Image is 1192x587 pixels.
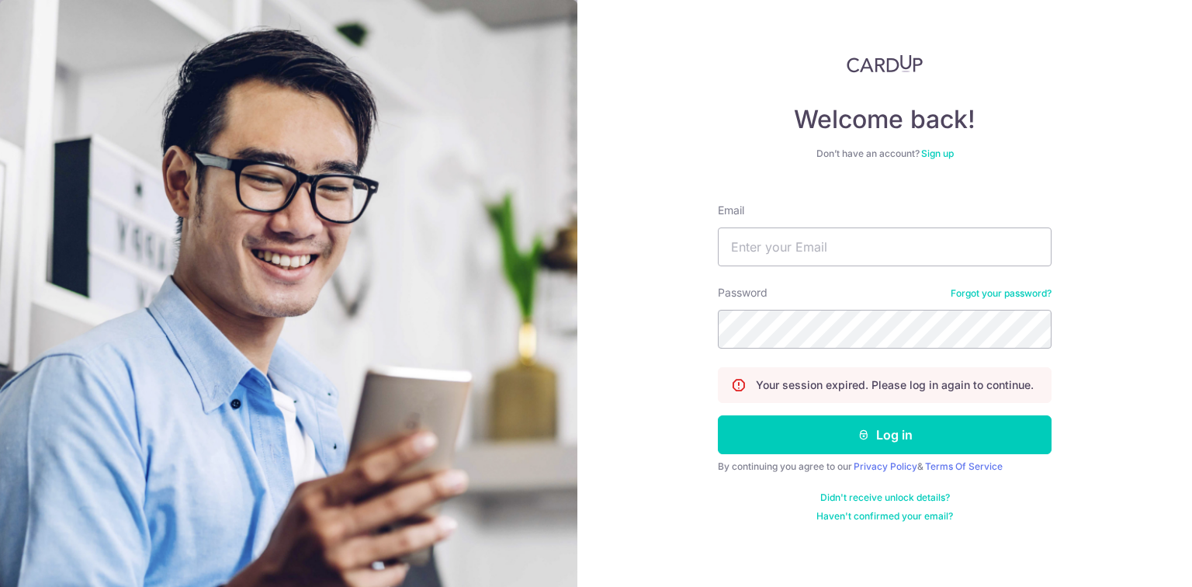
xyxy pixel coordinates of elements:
[718,460,1052,473] div: By continuing you agree to our &
[718,104,1052,135] h4: Welcome back!
[854,460,917,472] a: Privacy Policy
[816,510,953,523] a: Haven't confirmed your email?
[718,148,1052,160] div: Don’t have an account?
[925,460,1003,472] a: Terms Of Service
[718,203,744,218] label: Email
[756,377,1034,393] p: Your session expired. Please log in again to continue.
[847,54,923,73] img: CardUp Logo
[921,148,954,159] a: Sign up
[951,287,1052,300] a: Forgot your password?
[718,285,768,300] label: Password
[718,228,1052,266] input: Enter your Email
[820,491,950,504] a: Didn't receive unlock details?
[718,415,1052,454] button: Log in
